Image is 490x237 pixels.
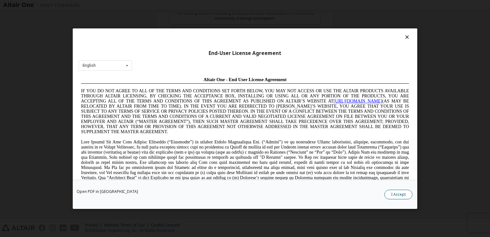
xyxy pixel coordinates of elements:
a: Open PDF in [GEOGRAPHIC_DATA] [77,189,138,193]
button: I Accept [384,189,412,199]
a: [URL][DOMAIN_NAME] [255,24,304,29]
span: Lore Ipsumd Sit Ame Cons Adipisc Elitseddo (“Eiusmodte”) in utlabor Etdolo Magnaaliqua Eni. (“Adm... [3,65,330,111]
div: End-User License Agreement [78,50,412,56]
span: IF YOU DO NOT AGREE TO ALL OF THE TERMS AND CONDITIONS SET FORTH BELOW, YOU MAY NOT ACCESS OR USE... [3,14,330,60]
div: English [83,64,96,67]
span: Altair One - End User License Agreement [125,3,208,8]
